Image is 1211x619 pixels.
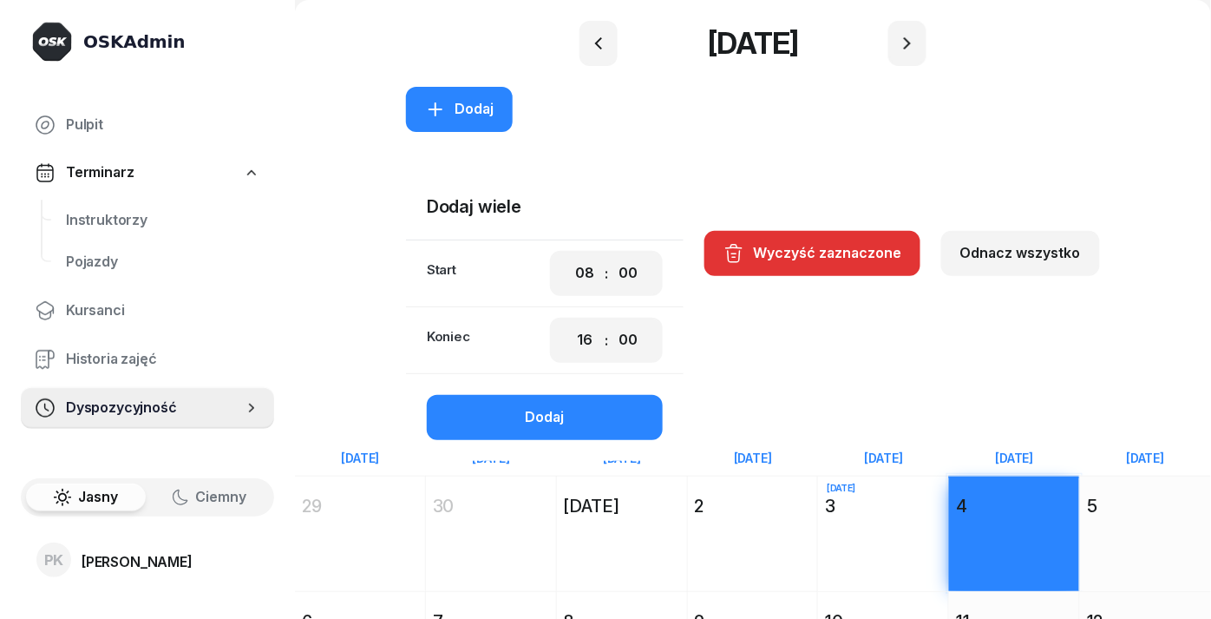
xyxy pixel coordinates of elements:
button: Jasny [26,484,146,511]
div: [DATE] [295,451,426,465]
span: Pulpit [66,114,260,136]
div: : [605,263,608,284]
div: [DATE] [828,481,856,496]
a: Instruktorzy [52,200,274,241]
a: Terminarz [21,153,274,193]
div: 4 [956,494,1072,518]
div: Odnacz wszystko [960,242,1081,265]
div: [DATE] [688,451,819,465]
span: Jasny [78,486,118,509]
button: Wyczyść zaznaczone [704,231,920,276]
div: OSKAdmin [83,30,185,54]
a: Pulpit [21,104,274,146]
button: Dodaj [427,395,663,440]
h1: [DATE] [649,29,857,58]
button: Ciemny [149,484,269,511]
span: Historia zajęć [66,348,260,371]
div: 5 [1087,494,1204,518]
span: PK [44,553,64,568]
div: 3 [825,494,941,518]
div: [PERSON_NAME] [82,555,193,569]
a: Pojazdy [52,241,274,283]
button: Odnacz wszystko [941,231,1100,276]
div: [DATE] [1080,451,1211,465]
span: Ciemny [196,486,247,509]
span: Instruktorzy [66,209,260,232]
button: Dodaj [406,87,513,132]
div: [DATE] [564,494,680,518]
div: : [605,330,608,351]
a: Dyspozycyjność [21,387,274,429]
span: Kursanci [66,300,260,322]
div: 2 [695,494,811,518]
span: Pojazdy [66,251,260,273]
div: Dodaj wiele [406,174,684,240]
span: Terminarz [66,161,134,184]
span: Dyspozycyjność [66,397,243,419]
div: [DATE] [949,451,1080,465]
div: Dodaj [425,98,494,121]
img: logo-dark@2x.png [31,21,73,63]
div: Wyczyść zaznaczone [723,242,901,265]
a: Historia zajęć [21,339,274,380]
div: Dodaj [526,406,565,429]
a: Kursanci [21,290,274,332]
div: [DATE] [818,451,949,465]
